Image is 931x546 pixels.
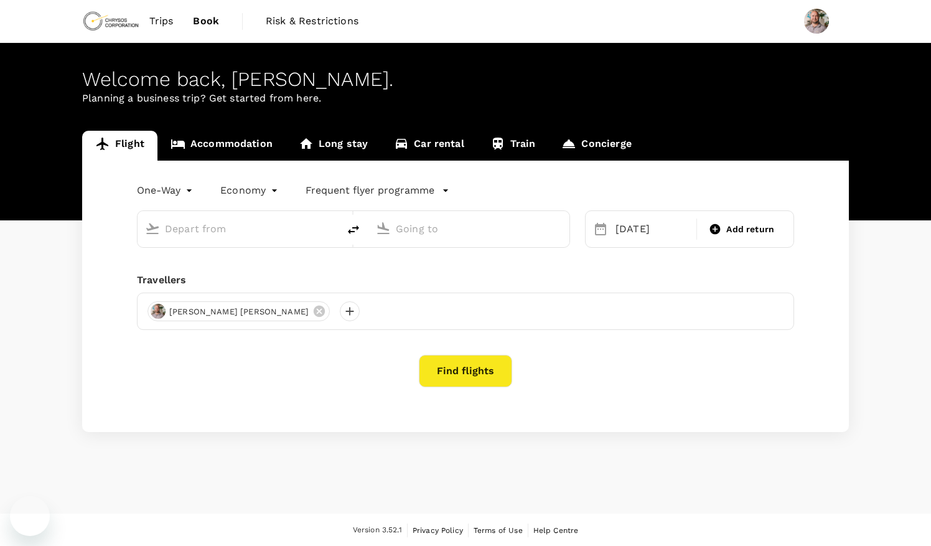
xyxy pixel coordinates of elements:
a: Train [477,131,549,161]
a: Long stay [286,131,381,161]
button: Open [561,227,563,230]
span: Help Centre [533,526,579,535]
div: One-Way [137,181,195,200]
button: Frequent flyer programme [306,183,449,198]
a: Car rental [381,131,477,161]
input: Depart from [165,219,312,238]
span: Privacy Policy [413,526,463,535]
span: Add return [726,223,774,236]
div: [PERSON_NAME] [PERSON_NAME] [147,301,330,321]
a: Concierge [548,131,644,161]
iframe: Button to launch messaging window [10,496,50,536]
span: Book [193,14,219,29]
a: Accommodation [157,131,286,161]
span: Trips [149,14,174,29]
span: [PERSON_NAME] [PERSON_NAME] [162,306,316,318]
div: Travellers [137,273,794,288]
button: delete [339,215,368,245]
img: avatar-689d4583424ee.jpeg [151,304,166,319]
span: Version 3.52.1 [353,524,402,537]
div: [DATE] [611,217,694,242]
div: Economy [220,181,281,200]
img: Grant Royce Woods [804,9,829,34]
p: Planning a business trip? Get started from here. [82,91,849,106]
p: Frequent flyer programme [306,183,434,198]
span: Risk & Restrictions [266,14,358,29]
img: Chrysos Corporation [82,7,139,35]
a: Flight [82,131,157,161]
button: Open [330,227,332,230]
a: Terms of Use [474,524,523,537]
button: Find flights [419,355,512,387]
a: Help Centre [533,524,579,537]
input: Going to [396,219,543,238]
a: Privacy Policy [413,524,463,537]
span: Terms of Use [474,526,523,535]
div: Welcome back , [PERSON_NAME] . [82,68,849,91]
